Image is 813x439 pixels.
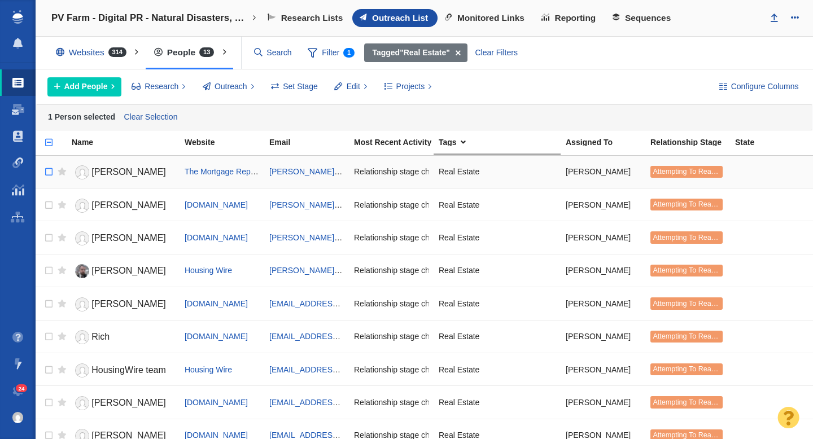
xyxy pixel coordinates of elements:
span: [PERSON_NAME] [91,299,166,309]
a: Name [72,138,183,148]
a: Housing Wire [185,266,232,275]
span: Real Estate [439,166,479,177]
span: Attempting To Reach (1 try) [653,332,739,340]
span: Real Estate [439,397,479,407]
h4: PV Farm - Digital PR - Natural Disasters, Climate Change, Eco-Anxiety, and Consumer Behavior [51,12,249,24]
a: [DOMAIN_NAME] [185,233,248,242]
div: [PERSON_NAME] [566,291,640,315]
a: [DOMAIN_NAME] [185,200,248,209]
span: Attempting To Reach (1 try) [653,266,739,274]
a: [PERSON_NAME][EMAIL_ADDRESS][DOMAIN_NAME] [269,200,468,209]
div: Websites [47,39,140,65]
a: [DOMAIN_NAME] [185,332,248,341]
a: Monitored Links [438,9,534,27]
span: Set Stage [283,81,318,93]
span: Real Estate [439,331,479,341]
span: [PERSON_NAME] [91,398,166,407]
span: Attempting To Reach (1 try) [653,234,739,242]
td: Attempting To Reach (1 try) [645,353,730,385]
span: Real Estate [439,265,479,275]
span: Relationship stage changed to: Attempting To Reach, 1 Attempt [354,200,575,210]
a: [PERSON_NAME][EMAIL_ADDRESS][PERSON_NAME][DOMAIN_NAME] [269,233,534,242]
span: Add People [64,81,108,93]
div: [PERSON_NAME] [566,192,640,217]
span: Sequences [625,13,671,23]
a: Housing Wire [185,365,232,374]
td: Attempting To Reach (1 try) [645,221,730,254]
a: Relationship Stage [650,138,734,148]
span: Edit [347,81,360,93]
div: Tags [439,138,565,146]
a: [EMAIL_ADDRESS][DOMAIN_NAME] [269,398,403,407]
a: Research Lists [260,9,352,27]
span: Outreach [215,81,247,93]
a: HousingWire team [72,361,174,380]
span: Relationship stage changed to: Attempting To Reach, 1 Attempt [354,365,575,375]
button: Projects [378,77,438,96]
span: Configure Columns [731,81,799,93]
a: Email [269,138,353,148]
td: Attempting To Reach (1 try) [645,254,730,287]
span: Attempting To Reach (1 try) [653,200,739,208]
div: Assigned To [566,138,649,146]
a: [PERSON_NAME][EMAIL_ADDRESS][DOMAIN_NAME] [269,266,468,275]
img: buzzstream_logo_iconsimple.png [12,10,23,24]
button: Configure Columns [713,77,805,96]
div: [PERSON_NAME] [566,225,640,249]
td: Attempting To Reach (1 try) [645,156,730,188]
button: Edit [328,77,374,96]
a: Reporting [534,9,605,27]
span: Relationship stage changed to: Attempting To Reach, 1 Attempt [354,265,575,275]
span: Projects [396,81,425,93]
a: Assigned To [566,138,649,148]
a: [DOMAIN_NAME] [185,299,248,308]
span: Relationship stage changed to: Attempting To Reach, 1 Attempt [354,397,575,407]
span: Attempting To Reach (1 try) [653,168,739,175]
a: [PERSON_NAME][EMAIL_ADDRESS][DOMAIN_NAME] [269,167,468,176]
div: [PERSON_NAME] [566,324,640,349]
span: Reporting [555,13,596,23]
span: Filter [301,42,361,64]
span: Monitored Links [457,13,524,23]
span: Research [145,81,178,93]
a: [PERSON_NAME] [72,295,174,314]
a: [DOMAIN_NAME] [185,398,248,407]
a: Clear Selection [121,109,180,126]
td: Attempting To Reach (1 try) [645,188,730,221]
a: [PERSON_NAME] [72,261,174,281]
span: [PERSON_NAME] [91,266,166,275]
div: [PERSON_NAME] [566,258,640,283]
span: HousingWire team [91,365,166,375]
span: Research Lists [281,13,343,23]
span: 1 [343,48,355,58]
div: Relationship Stage [650,138,734,146]
span: Real Estate [439,365,479,375]
div: [PERSON_NAME] [566,160,640,184]
a: Rich [72,327,174,347]
button: Research [125,77,193,96]
td: Attempting To Reach (1 try) [645,320,730,353]
span: Relationship stage changed to: Attempting To Reach, 1 Attempt [354,298,575,309]
strong: "Real Estate" [372,47,450,59]
span: 314 [108,47,126,57]
a: [PERSON_NAME] [72,163,174,182]
a: [PERSON_NAME] [72,393,174,413]
a: [PERSON_NAME] [72,229,174,248]
div: Most Recent Activity [354,138,438,146]
a: [PERSON_NAME] [72,196,174,216]
button: Add People [47,77,121,96]
span: Real Estate [439,232,479,243]
span: Relationship stage changed to: Attempting To Reach, 1 Attempt [354,232,575,243]
span: Outreach List [372,13,428,23]
span: Attempting To Reach (1 try) [653,431,739,439]
a: [EMAIL_ADDRESS][DOMAIN_NAME] [269,365,403,374]
div: Website [185,138,268,146]
span: Real Estate [439,200,479,210]
span: Attempting To Reach (1 try) [653,300,739,308]
img: 8a21b1a12a7554901d364e890baed237 [12,412,24,423]
input: Search [250,43,297,63]
strong: 1 Person selected [48,112,115,121]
